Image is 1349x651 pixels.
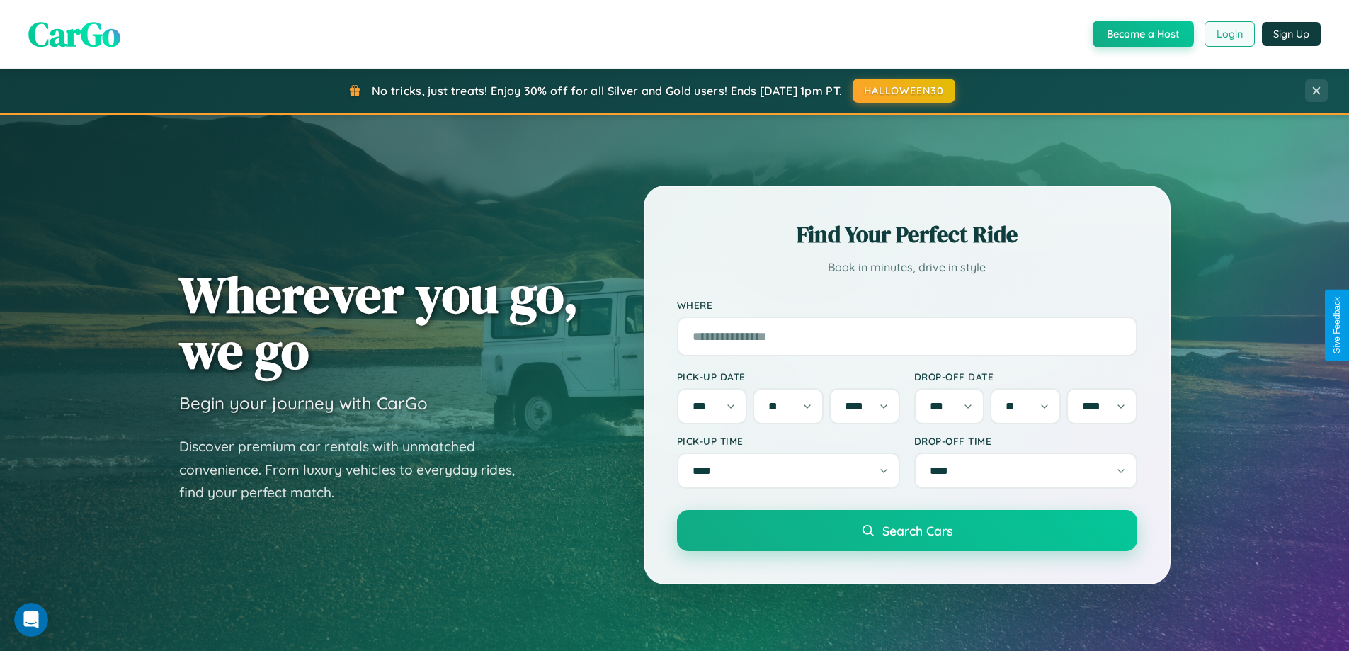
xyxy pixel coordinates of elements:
[28,11,120,57] span: CarGo
[677,257,1137,278] p: Book in minutes, drive in style
[677,299,1137,311] label: Where
[1205,21,1255,47] button: Login
[372,84,842,98] span: No tricks, just treats! Enjoy 30% off for all Silver and Gold users! Ends [DATE] 1pm PT.
[677,219,1137,250] h2: Find Your Perfect Ride
[882,523,952,538] span: Search Cars
[1332,297,1342,354] div: Give Feedback
[677,435,900,447] label: Pick-up Time
[1093,21,1194,47] button: Become a Host
[14,603,48,637] iframe: Intercom live chat
[914,435,1137,447] label: Drop-off Time
[677,370,900,383] label: Pick-up Date
[179,435,533,504] p: Discover premium car rentals with unmatched convenience. From luxury vehicles to everyday rides, ...
[677,510,1137,551] button: Search Cars
[179,392,428,414] h3: Begin your journey with CarGo
[179,266,579,378] h1: Wherever you go, we go
[1262,22,1321,46] button: Sign Up
[914,370,1137,383] label: Drop-off Date
[853,79,955,103] button: HALLOWEEN30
